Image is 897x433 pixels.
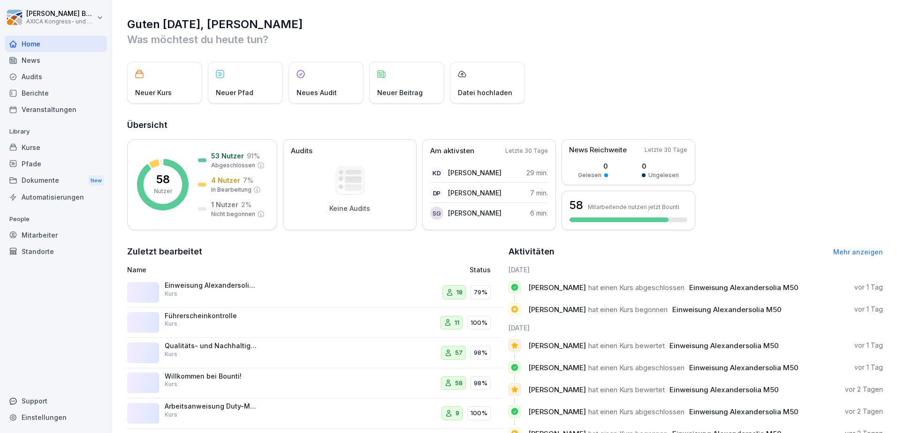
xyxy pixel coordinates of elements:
[854,341,883,350] p: vor 1 Tag
[5,101,107,118] div: Veranstaltungen
[165,281,258,290] p: Einweisung Alexandersolia M50
[165,342,258,350] p: Qualitäts- und Nachhaltigkeitspolitik bei AXICA
[430,166,443,179] div: KD
[689,363,798,372] span: Einweisung Alexandersolia M50
[5,52,107,68] a: News
[471,409,487,418] p: 100%
[530,188,548,198] p: 7 min.
[5,68,107,85] a: Audits
[329,204,370,213] p: Keine Audits
[854,283,883,292] p: vor 1 Tag
[5,172,107,189] a: DokumenteNew
[165,320,177,328] p: Kurs
[211,175,240,185] p: 4 Nutzer
[448,208,502,218] p: [PERSON_NAME]
[5,172,107,189] div: Dokumente
[5,189,107,205] div: Automatisierungen
[211,186,251,194] p: In Bearbeitung
[854,363,883,372] p: vor 1 Tag
[127,277,502,308] a: Einweisung Alexandersolia M50Kurs1879%
[528,407,586,416] span: [PERSON_NAME]
[26,18,95,25] p: AXICA Kongress- und Tagungszentrum Pariser Platz 3 GmbH
[156,174,170,185] p: 58
[296,88,337,97] p: Neues Audit
[5,227,107,243] div: Mitarbeiter
[455,379,463,388] p: 58
[588,385,665,394] span: hat einen Kurs bewertet
[570,197,583,213] h3: 58
[5,36,107,52] a: Home
[211,161,255,170] p: Abgeschlossen
[165,312,258,320] p: Führerscheinkontrolle
[5,212,107,227] p: People
[448,188,502,198] p: [PERSON_NAME]
[127,245,502,258] h2: Zuletzt bearbeitet
[474,379,487,388] p: 98%
[588,363,684,372] span: hat einen Kurs abgeschlossen
[845,407,883,416] p: vor 2 Tagen
[430,207,443,220] div: SG
[165,290,177,298] p: Kurs
[211,200,238,209] p: 1 Nutzer
[456,409,459,418] p: 9
[672,305,782,314] span: Einweisung Alexandersolia M50
[5,156,107,172] a: Pfade
[528,305,586,314] span: [PERSON_NAME]
[5,409,107,426] a: Einstellungen
[528,341,586,350] span: [PERSON_NAME]
[588,305,668,314] span: hat einen Kurs begonnen
[165,402,258,411] p: Arbeitsanweisung Duty-Manager
[127,32,883,47] p: Was möchtest du heute tun?
[127,308,502,338] a: FührerscheinkontrolleKurs11100%
[430,146,474,157] p: Am aktivsten
[470,265,491,275] p: Status
[165,411,177,419] p: Kurs
[669,385,779,394] span: Einweisung Alexandersolia M50
[588,283,684,292] span: hat einen Kurs abgeschlossen
[377,88,423,97] p: Neuer Beitrag
[127,368,502,399] a: Willkommen bei Bounti!Kurs5898%
[5,124,107,139] p: Library
[471,318,487,328] p: 100%
[530,208,548,218] p: 6 min.
[127,265,362,275] p: Name
[474,288,487,297] p: 79%
[211,151,244,161] p: 53 Nutzer
[458,88,512,97] p: Datei hochladen
[528,283,586,292] span: [PERSON_NAME]
[528,385,586,394] span: [PERSON_NAME]
[588,407,684,416] span: hat einen Kurs abgeschlossen
[5,243,107,260] a: Standorte
[211,210,255,218] p: Nicht begonnen
[26,10,95,18] p: [PERSON_NAME] Buttgereit
[588,203,679,210] p: Mitarbeitende nutzen jetzt Bounti
[578,171,601,179] p: Gelesen
[430,187,443,200] div: DP
[127,17,883,32] h1: Guten [DATE], [PERSON_NAME]
[833,248,883,256] a: Mehr anzeigen
[247,151,260,161] p: 91 %
[509,245,555,258] h2: Aktivitäten
[528,363,586,372] span: [PERSON_NAME]
[526,168,548,178] p: 29 min.
[135,88,172,97] p: Neuer Kurs
[509,323,883,333] h6: [DATE]
[456,288,463,297] p: 18
[5,139,107,156] a: Kurse
[243,175,253,185] p: 7 %
[645,146,687,154] p: Letzte 30 Tage
[569,145,627,156] p: News Reichweite
[689,407,798,416] span: Einweisung Alexandersolia M50
[165,372,258,381] p: Willkommen bei Bounti!
[648,171,679,179] p: Ungelesen
[291,146,312,157] p: Audits
[854,305,883,314] p: vor 1 Tag
[689,283,798,292] span: Einweisung Alexandersolia M50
